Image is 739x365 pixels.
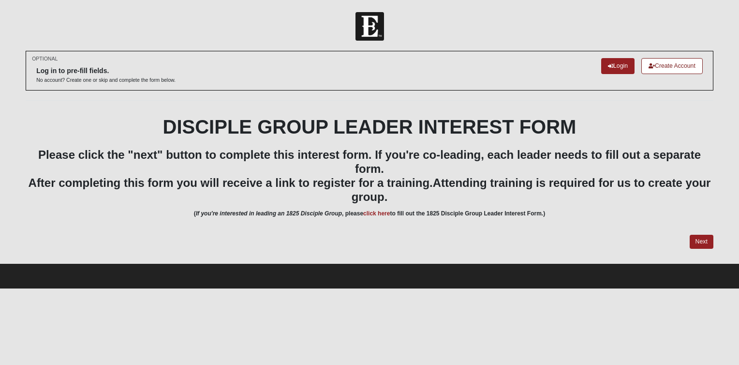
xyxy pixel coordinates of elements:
[32,55,58,62] small: OPTIONAL
[690,235,713,249] a: Next
[352,176,711,203] span: Attending training is required for us to create your group.
[601,58,635,74] a: Login
[163,116,576,137] b: DISCIPLE GROUP LEADER INTEREST FORM
[36,76,176,84] p: No account? Create one or skip and complete the form below.
[26,148,713,204] h3: Please click the "next" button to complete this interest form. If you're co-leading, each leader ...
[26,210,713,217] h6: ( , please to fill out the 1825 Disciple Group Leader Interest Form.)
[363,210,390,217] a: click here
[36,67,176,75] h6: Log in to pre-fill fields.
[641,58,703,74] a: Create Account
[355,12,384,41] img: Church of Eleven22 Logo
[196,210,342,217] i: If you're interested in leading an 1825 Disciple Group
